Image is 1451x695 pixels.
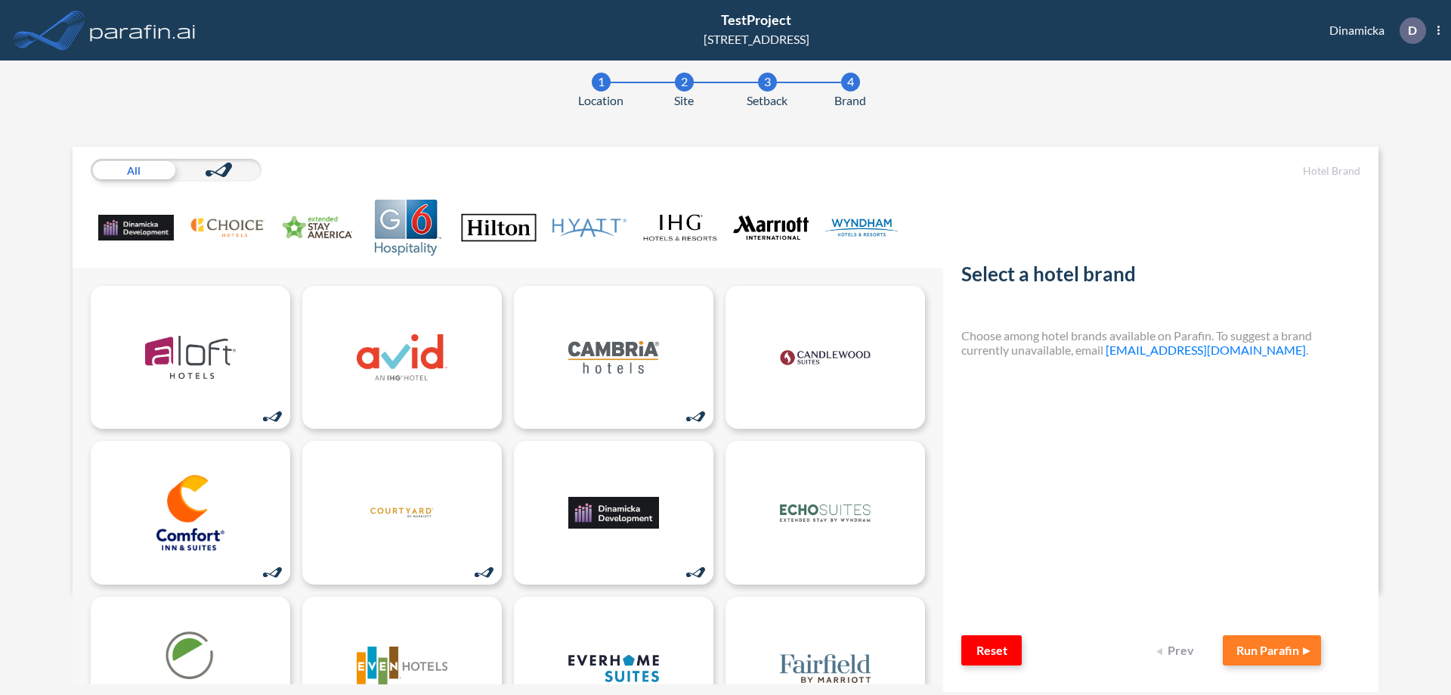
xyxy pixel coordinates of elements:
[370,200,446,256] img: G6 Hospitality
[961,328,1360,357] h4: Choose among hotel brands available on Parafin. To suggest a brand currently unavailable, email .
[145,320,236,396] img: logo
[961,262,1360,292] h2: Select a hotel brand
[552,200,627,256] img: Hyatt
[1408,23,1417,37] p: D
[704,30,809,48] div: [STREET_ADDRESS]
[642,200,718,256] img: IHG
[1307,17,1440,44] div: Dinamicka
[189,200,265,256] img: Choice
[1106,343,1306,357] a: [EMAIL_ADDRESS][DOMAIN_NAME]
[780,475,871,551] img: logo
[145,475,236,551] img: logo
[721,11,791,28] span: TestProject
[674,92,694,110] span: Site
[961,165,1360,178] h5: Hotel Brand
[758,73,777,92] div: 3
[98,200,174,256] img: .Dev Family
[568,320,659,396] img: logo
[824,200,899,256] img: Wyndham
[733,200,809,256] img: Marriott
[87,15,199,45] img: logo
[675,73,694,92] div: 2
[1223,635,1321,666] button: Run Parafin
[841,73,860,92] div: 4
[357,320,447,396] img: logo
[780,320,871,396] img: logo
[834,92,866,110] span: Brand
[578,92,623,110] span: Location
[568,475,659,551] img: logo
[747,92,787,110] span: Setback
[357,475,447,551] img: logo
[592,73,611,92] div: 1
[1147,635,1208,666] button: Prev
[461,200,537,256] img: Hilton
[91,159,176,182] div: All
[280,200,355,256] img: Extended Stay America
[961,635,1022,666] button: Reset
